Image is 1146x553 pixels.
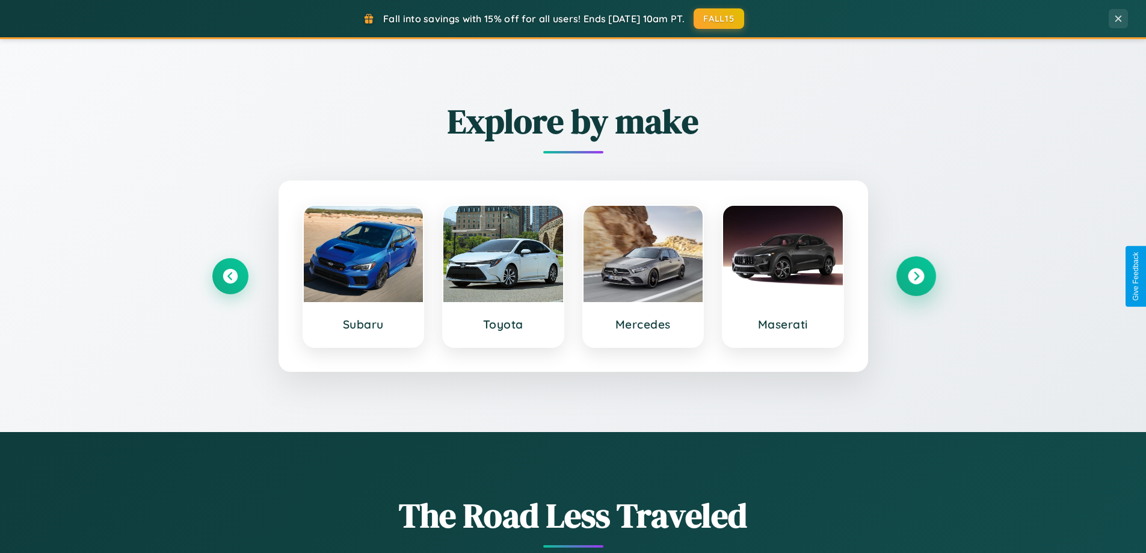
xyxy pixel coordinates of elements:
[316,317,411,332] h3: Subaru
[455,317,551,332] h3: Toyota
[735,317,831,332] h3: Maserati
[212,98,934,144] h2: Explore by make
[212,492,934,539] h1: The Road Less Traveled
[383,13,685,25] span: Fall into savings with 15% off for all users! Ends [DATE] 10am PT.
[694,8,744,29] button: FALL15
[1132,252,1140,301] div: Give Feedback
[596,317,691,332] h3: Mercedes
